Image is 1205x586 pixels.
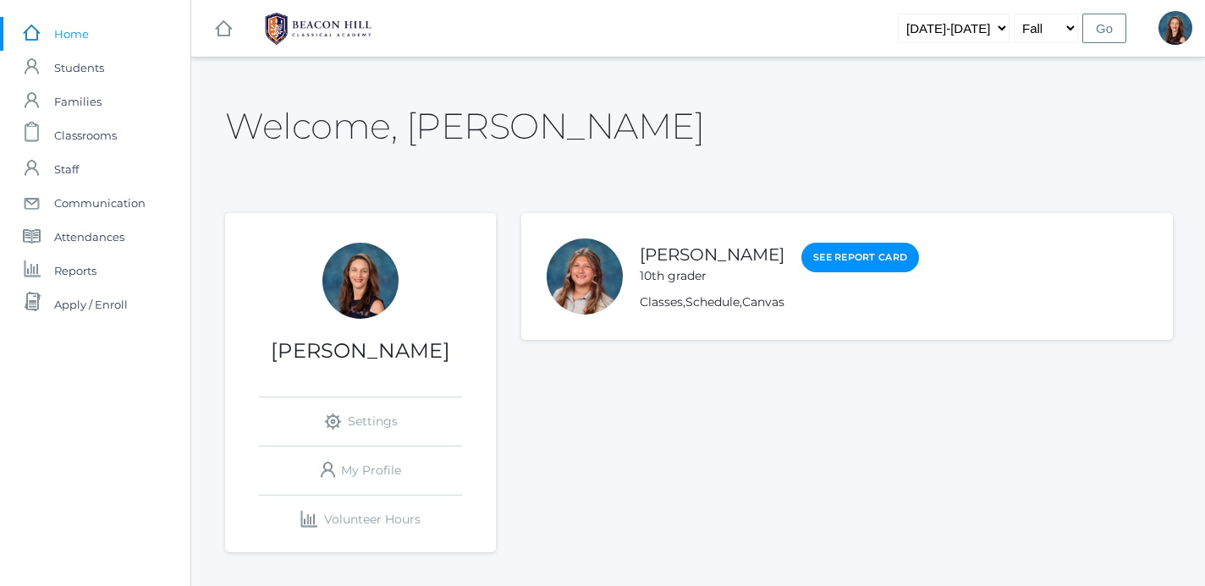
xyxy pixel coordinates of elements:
a: Canvas [742,294,784,309]
span: Attendances [54,220,124,254]
a: Settings [259,397,462,446]
a: Volunteer Hours [259,496,462,544]
img: 1_BHCALogos-05.png [255,8,382,50]
h2: Welcome, [PERSON_NAME] [225,107,704,145]
h1: [PERSON_NAME] [225,340,496,362]
a: Schedule [685,294,740,309]
span: Home [54,17,89,51]
input: Go [1082,14,1126,43]
div: Adelise Erickson [547,238,623,315]
a: [PERSON_NAME] [640,244,784,265]
span: Students [54,51,104,85]
span: Reports [54,254,96,288]
div: Hilary Erickson [322,243,399,319]
div: , , [640,293,919,311]
span: Families [54,85,102,118]
div: 10th grader [640,267,784,285]
span: Apply / Enroll [54,288,128,321]
a: My Profile [259,446,462,495]
a: See Report Card [801,243,919,272]
span: Classrooms [54,118,117,152]
span: Communication [54,186,146,220]
a: Classes [640,294,683,309]
span: Staff [54,152,79,186]
div: Hilary Erickson [1158,11,1192,45]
